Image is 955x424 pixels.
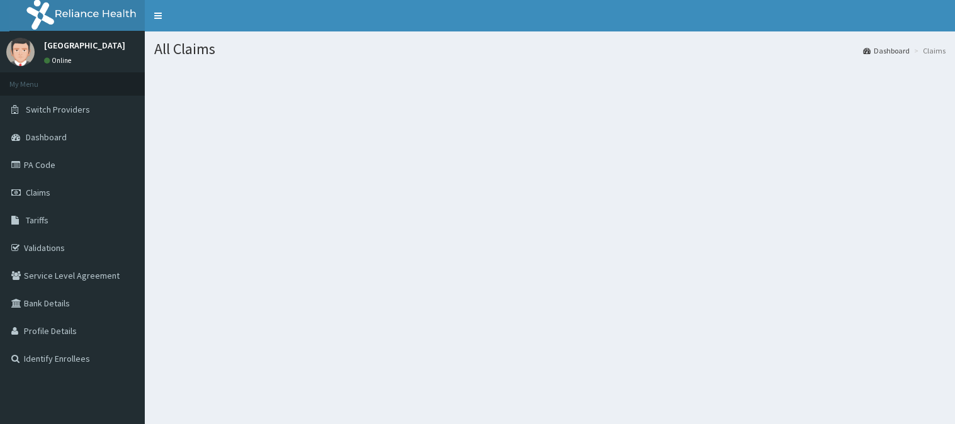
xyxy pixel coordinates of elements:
[26,187,50,198] span: Claims
[863,45,910,56] a: Dashboard
[44,56,74,65] a: Online
[154,41,946,57] h1: All Claims
[26,104,90,115] span: Switch Providers
[911,45,946,56] li: Claims
[44,41,125,50] p: [GEOGRAPHIC_DATA]
[26,215,48,226] span: Tariffs
[6,38,35,66] img: User Image
[26,131,67,143] span: Dashboard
